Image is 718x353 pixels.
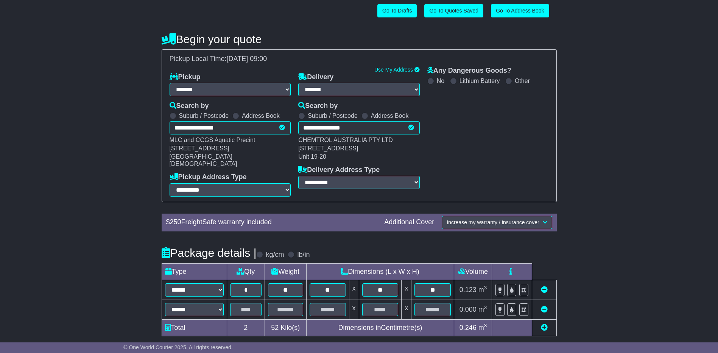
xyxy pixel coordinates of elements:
label: Suburb / Postcode [308,112,358,119]
label: Pickup [170,73,201,81]
span: m [478,286,487,294]
label: Any Dangerous Goods? [427,67,511,75]
td: Kilo(s) [265,319,306,336]
label: Search by [170,102,209,110]
sup: 3 [484,323,487,328]
a: Remove this item [541,286,548,294]
span: [STREET_ADDRESS] [298,145,358,152]
span: MLC and CCGS Aquatic Precint [170,137,255,143]
label: lb/in [297,251,310,259]
td: Dimensions (L x W x H) [306,263,454,280]
td: Total [162,319,227,336]
label: Address Book [242,112,280,119]
label: kg/cm [266,251,284,259]
span: 250 [170,218,181,226]
td: x [349,280,359,300]
span: m [478,306,487,313]
td: x [349,300,359,319]
label: Suburb / Postcode [179,112,229,119]
a: Go To Drafts [377,4,417,17]
span: 0.000 [459,306,477,313]
td: x [402,300,411,319]
span: CHEMTROL AUSTRALIA PTY LTD [298,137,393,143]
button: Increase my warranty / insurance cover [442,216,552,229]
div: $ FreightSafe warranty included [162,218,381,226]
span: [GEOGRAPHIC_DATA][DEMOGRAPHIC_DATA] [170,153,237,167]
sup: 3 [484,305,487,310]
label: Delivery [298,73,333,81]
a: Add new item [541,324,548,331]
td: Volume [454,263,492,280]
div: Pickup Local Time: [166,55,553,63]
div: Additional Cover [380,218,438,226]
label: Lithium Battery [459,77,500,84]
a: Go To Address Book [491,4,549,17]
span: © One World Courier 2025. All rights reserved. [123,344,233,350]
h4: Begin your quote [162,33,557,45]
span: Unit 19-20 [298,153,326,160]
sup: 3 [484,285,487,291]
span: Increase my warranty / insurance cover [447,219,539,225]
td: x [402,280,411,300]
td: Dimensions in Centimetre(s) [306,319,454,336]
span: 52 [271,324,279,331]
a: Remove this item [541,306,548,313]
a: Use My Address [374,67,413,73]
label: Search by [298,102,338,110]
span: 0.246 [459,324,477,331]
label: Pickup Address Type [170,173,247,181]
span: [STREET_ADDRESS] [170,145,229,152]
span: 0.123 [459,286,477,294]
a: Go To Quotes Saved [424,4,483,17]
label: Delivery Address Type [298,166,380,174]
h4: Package details | [162,247,257,259]
label: Other [515,77,530,84]
td: Type [162,263,227,280]
label: No [437,77,444,84]
td: Weight [265,263,306,280]
span: m [478,324,487,331]
label: Address Book [371,112,409,119]
td: 2 [227,319,265,336]
td: Qty [227,263,265,280]
span: [DATE] 09:00 [227,55,267,62]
